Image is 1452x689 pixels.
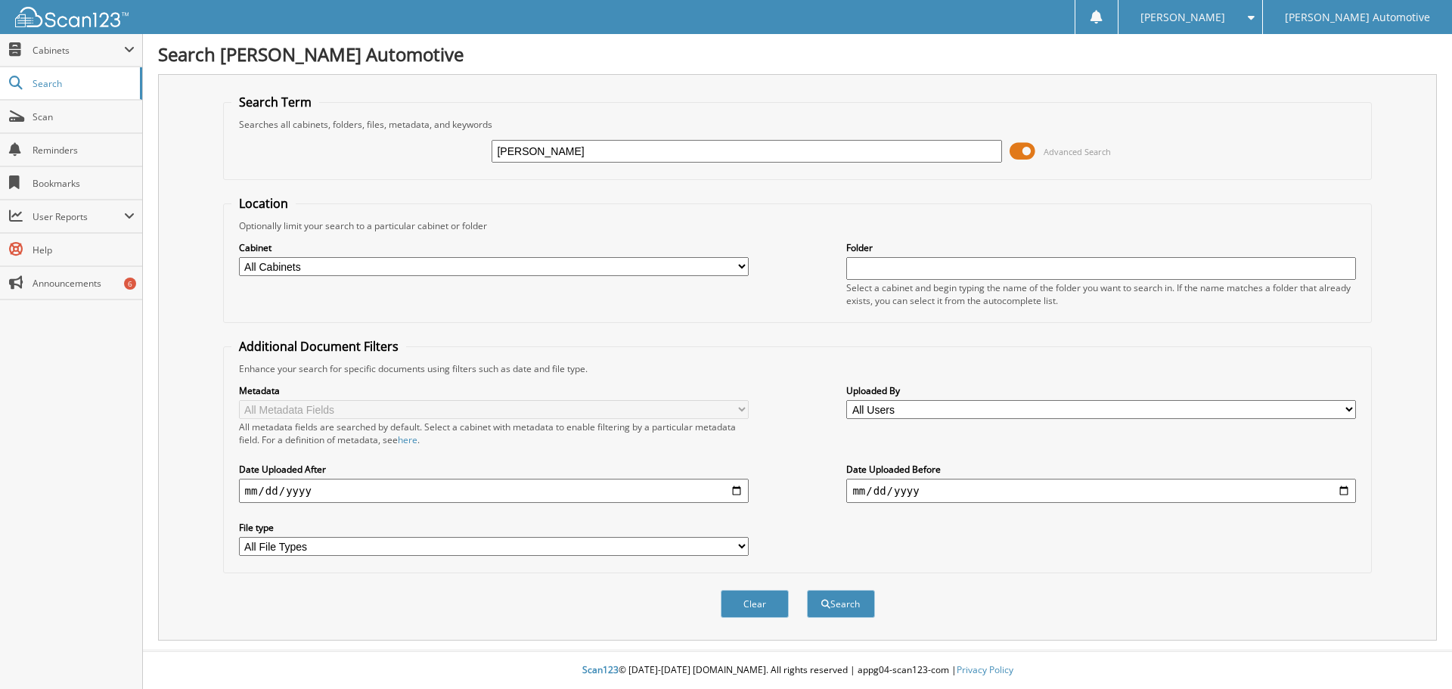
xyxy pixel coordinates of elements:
span: Help [33,244,135,256]
label: Folder [846,241,1356,254]
div: Enhance your search for specific documents using filters such as date and file type. [231,362,1364,375]
div: All metadata fields are searched by default. Select a cabinet with metadata to enable filtering b... [239,421,749,446]
legend: Additional Document Filters [231,338,406,355]
span: Reminders [33,144,135,157]
div: © [DATE]-[DATE] [DOMAIN_NAME]. All rights reserved | appg04-scan123-com | [143,652,1452,689]
a: here [398,433,417,446]
label: Cabinet [239,241,749,254]
input: end [846,479,1356,503]
div: Searches all cabinets, folders, files, metadata, and keywords [231,118,1364,131]
button: Search [807,590,875,618]
img: scan123-logo-white.svg [15,7,129,27]
span: Cabinets [33,44,124,57]
span: Advanced Search [1044,146,1111,157]
label: Date Uploaded Before [846,463,1356,476]
span: Search [33,77,132,90]
legend: Location [231,195,296,212]
h1: Search [PERSON_NAME] Automotive [158,42,1437,67]
label: Uploaded By [846,384,1356,397]
button: Clear [721,590,789,618]
a: Privacy Policy [957,663,1013,676]
div: Select a cabinet and begin typing the name of the folder you want to search in. If the name match... [846,281,1356,307]
span: User Reports [33,210,124,223]
iframe: Chat Widget [1376,616,1452,689]
span: Scan123 [582,663,619,676]
label: Metadata [239,384,749,397]
div: 6 [124,278,136,290]
label: File type [239,521,749,534]
span: [PERSON_NAME] [1140,13,1225,22]
span: [PERSON_NAME] Automotive [1285,13,1430,22]
input: start [239,479,749,503]
span: Bookmarks [33,177,135,190]
legend: Search Term [231,94,319,110]
span: Scan [33,110,135,123]
label: Date Uploaded After [239,463,749,476]
div: Optionally limit your search to a particular cabinet or folder [231,219,1364,232]
span: Announcements [33,277,135,290]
